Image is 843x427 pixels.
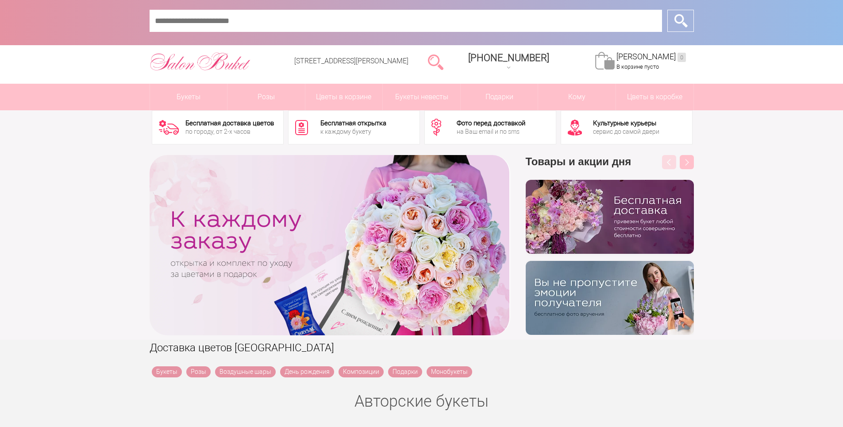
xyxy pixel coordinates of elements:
[593,120,659,127] div: Культурные курьеры
[593,128,659,135] div: сервис до самой двери
[526,155,694,180] h3: Товары и акции дня
[616,52,686,62] a: [PERSON_NAME]
[677,53,686,62] ins: 0
[320,128,386,135] div: к каждому букету
[457,128,525,135] div: на Ваш email и по sms
[215,366,276,377] a: Воздушные шары
[150,50,251,73] img: Цветы Нижний Новгород
[468,52,549,63] span: [PHONE_NUMBER]
[383,84,460,110] a: Букеты невесты
[526,180,694,254] img: hpaj04joss48rwypv6hbykmvk1dj7zyr.png.webp
[526,261,694,335] img: v9wy31nijnvkfycrkduev4dhgt9psb7e.png.webp
[280,366,334,377] a: День рождения
[463,49,554,74] a: [PHONE_NUMBER]
[388,366,422,377] a: Подарки
[427,366,472,377] a: Монобукеты
[354,392,489,411] a: Авторские букеты
[227,84,305,110] a: Розы
[616,84,693,110] a: Цветы в коробке
[680,155,694,169] button: Next
[538,84,616,110] span: Кому
[457,120,525,127] div: Фото перед доставкой
[185,128,274,135] div: по городу, от 2-х часов
[150,84,227,110] a: Букеты
[294,57,408,65] a: [STREET_ADDRESS][PERSON_NAME]
[339,366,384,377] a: Композиции
[152,366,182,377] a: Букеты
[185,120,274,127] div: Бесплатная доставка цветов
[320,120,386,127] div: Бесплатная открытка
[305,84,383,110] a: Цветы в корзине
[616,63,659,70] span: В корзине пусто
[461,84,538,110] a: Подарки
[150,340,694,356] h1: Доставка цветов [GEOGRAPHIC_DATA]
[186,366,211,377] a: Розы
